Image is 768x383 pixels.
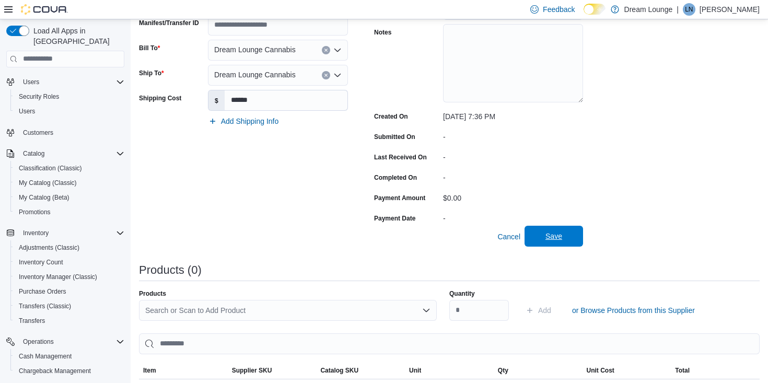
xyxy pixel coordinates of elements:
[10,176,129,190] button: My Catalog (Classic)
[683,3,695,16] div: Lauren Nagy
[204,111,283,132] button: Add Shipping Info
[675,366,690,375] span: Total
[677,3,679,16] p: |
[568,300,699,321] button: or Browse Products from this Supplier
[545,231,562,241] span: Save
[10,205,129,219] button: Promotions
[139,19,199,27] label: Manifest/Transfer ID
[15,191,74,204] a: My Catalog (Beta)
[322,46,330,54] button: Clear input
[15,191,124,204] span: My Catalog (Beta)
[221,116,279,126] span: Add Shipping Info
[19,208,51,216] span: Promotions
[15,162,124,175] span: Classification (Classic)
[15,177,81,189] a: My Catalog (Classic)
[139,44,160,52] label: Bill To
[19,76,43,88] button: Users
[15,365,95,377] a: Chargeback Management
[10,190,129,205] button: My Catalog (Beta)
[2,75,129,89] button: Users
[422,306,430,315] button: Open list of options
[139,289,166,298] label: Products
[143,366,156,375] span: Item
[374,194,425,202] label: Payment Amount
[15,315,124,327] span: Transfers
[15,350,124,363] span: Cash Management
[15,256,67,269] a: Inventory Count
[15,162,86,175] a: Classification (Classic)
[2,226,129,240] button: Inventory
[15,300,124,312] span: Transfers (Classic)
[2,125,129,140] button: Customers
[15,105,124,118] span: Users
[19,302,71,310] span: Transfers (Classic)
[139,362,228,379] button: Item
[685,3,693,16] span: LN
[374,112,408,121] label: Created On
[208,90,225,110] label: $
[498,366,508,375] span: Qty
[19,193,69,202] span: My Catalog (Beta)
[543,4,575,15] span: Feedback
[10,89,129,104] button: Security Roles
[23,149,44,158] span: Catalog
[2,146,129,161] button: Catalog
[139,69,164,77] label: Ship To
[10,104,129,119] button: Users
[15,350,76,363] a: Cash Management
[19,258,63,266] span: Inventory Count
[19,126,57,139] a: Customers
[139,94,181,102] label: Shipping Cost
[374,133,415,141] label: Submitted On
[15,285,124,298] span: Purchase Orders
[671,362,760,379] button: Total
[19,317,45,325] span: Transfers
[19,126,124,139] span: Customers
[228,362,317,379] button: Supplier SKU
[19,335,58,348] button: Operations
[15,315,49,327] a: Transfers
[15,365,124,377] span: Chargeback Management
[333,71,342,79] button: Open list of options
[494,362,583,379] button: Qty
[405,362,494,379] button: Unit
[21,4,68,15] img: Cova
[23,229,49,237] span: Inventory
[587,366,614,375] span: Unit Cost
[232,366,272,375] span: Supplier SKU
[139,264,202,276] h3: Products (0)
[374,173,417,182] label: Completed On
[19,92,59,101] span: Security Roles
[322,71,330,79] button: Clear input
[493,226,525,247] button: Cancel
[15,300,75,312] a: Transfers (Classic)
[10,299,129,314] button: Transfers (Classic)
[29,26,124,47] span: Load All Apps in [GEOGRAPHIC_DATA]
[443,149,583,161] div: -
[15,285,71,298] a: Purchase Orders
[15,271,101,283] a: Inventory Manager (Classic)
[19,179,77,187] span: My Catalog (Classic)
[19,243,79,252] span: Adjustments (Classic)
[2,334,129,349] button: Operations
[19,227,53,239] button: Inventory
[19,287,66,296] span: Purchase Orders
[19,147,124,160] span: Catalog
[214,68,296,81] span: Dream Lounge Cannabis
[214,43,296,56] span: Dream Lounge Cannabis
[333,46,342,54] button: Open list of options
[521,300,555,321] button: Add
[15,271,124,283] span: Inventory Manager (Classic)
[374,28,391,37] label: Notes
[316,362,405,379] button: Catalog SKU
[584,4,606,15] input: Dark Mode
[19,273,97,281] span: Inventory Manager (Classic)
[497,231,520,242] span: Cancel
[443,210,583,223] div: -
[443,108,583,121] div: [DATE] 7:36 PM
[10,270,129,284] button: Inventory Manager (Classic)
[19,147,49,160] button: Catalog
[19,164,82,172] span: Classification (Classic)
[449,289,475,298] label: Quantity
